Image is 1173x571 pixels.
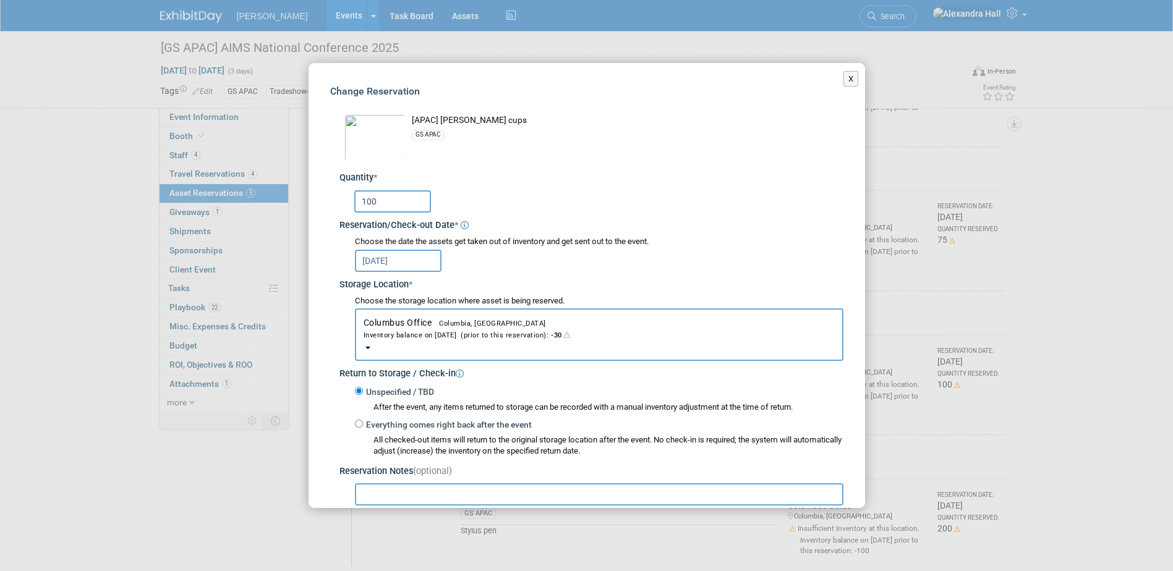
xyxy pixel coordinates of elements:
div: Quantity [339,172,843,185]
label: Everything comes right back after the event [363,419,532,431]
span: Columbus Office [364,318,835,340]
div: All checked-out items will return to the original storage location after the event. No check-in i... [373,434,843,458]
span: (optional) [413,466,452,476]
span: Columbia, [GEOGRAPHIC_DATA] [432,319,546,328]
button: Columbus OfficeColumbia, [GEOGRAPHIC_DATA]Inventory balance on [DATE] (prior to this reservation)... [355,308,843,361]
div: Storage Location [339,275,843,292]
span: -30 [548,331,573,339]
div: [APAC] [PERSON_NAME] cups [412,114,843,127]
div: After the event, any items returned to storage can be recorded with a manual inventory adjustment... [355,399,843,413]
div: Inventory balance on [DATE] (prior to this reservation): [364,329,835,340]
label: Unspecified / TBD [363,386,434,399]
div: Reservation Notes [339,465,843,478]
div: GS APAC [412,130,444,140]
button: X [843,71,859,87]
div: Choose the date the assets get taken out of inventory and get sent out to the event. [355,236,843,248]
input: Reservation Date [355,250,441,272]
div: Reservation/Check-out Date [339,216,843,232]
div: Choose the storage location where asset is being reserved. [355,295,843,307]
div: Return to Storage / Check-in [339,364,843,381]
span: Change Reservation [330,85,420,97]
